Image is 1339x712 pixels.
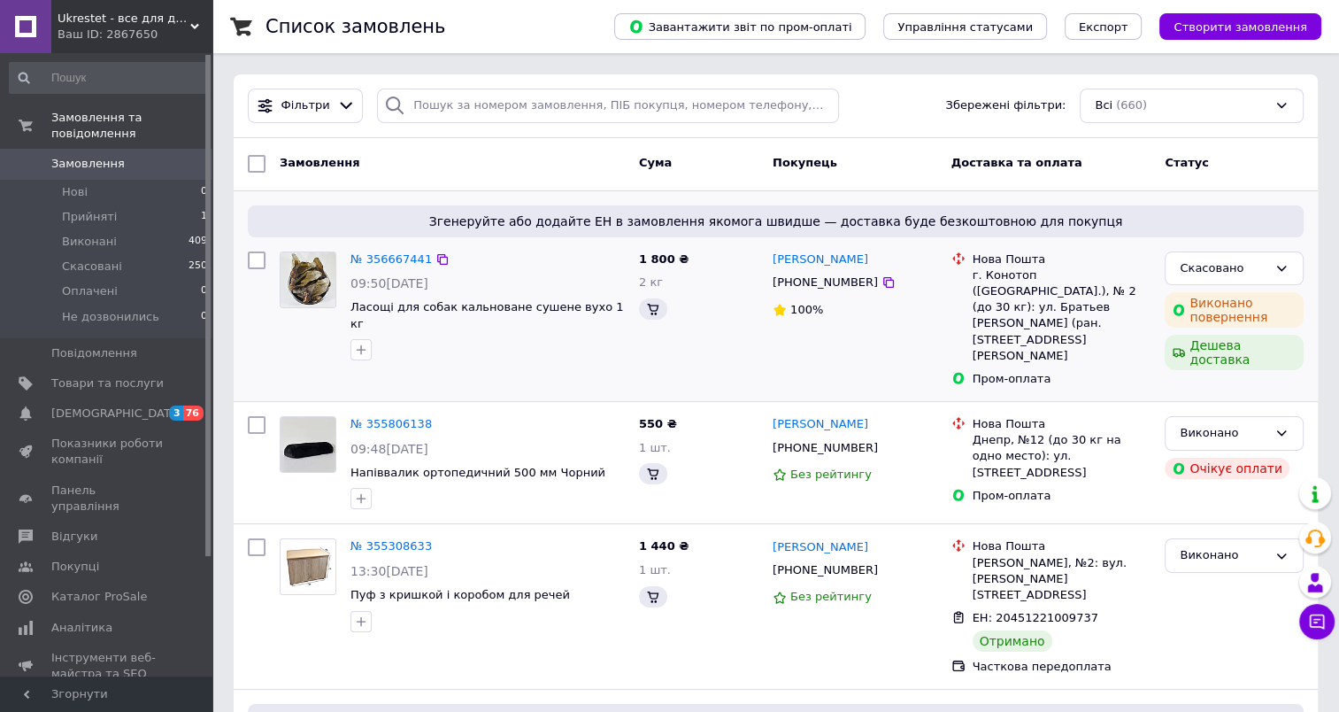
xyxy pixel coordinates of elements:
[1142,19,1321,33] a: Створити замовлення
[639,275,663,289] span: 2 кг
[1180,424,1267,443] div: Виконано
[51,436,164,468] span: Показники роботи компанії
[639,156,672,169] span: Cума
[51,620,112,636] span: Аналітика
[265,16,445,37] h1: Список замовлень
[350,588,570,601] a: Пуф з кришкой і коробом для речей
[51,110,212,142] span: Замовлення та повідомлення
[773,252,868,268] a: [PERSON_NAME]
[62,209,117,225] span: Прийняті
[1299,604,1335,639] button: Чат з покупцем
[973,538,1151,554] div: Нова Пошта
[281,252,335,307] img: Фото товару
[1065,13,1143,40] button: Експорт
[281,417,335,472] img: Фото товару
[973,416,1151,432] div: Нова Пошта
[1165,335,1304,370] div: Дешева доставка
[62,309,159,325] span: Не дозвонились
[280,416,336,473] a: Фото товару
[9,62,209,94] input: Пошук
[280,538,336,595] a: Фото товару
[639,563,671,577] span: 1 шт.
[1095,97,1112,114] span: Всі
[201,184,207,200] span: 0
[62,259,122,275] span: Скасовані
[639,539,689,553] span: 1 440 ₴
[639,441,671,454] span: 1 шт.
[973,631,1052,652] div: Отримано
[350,564,428,578] span: 13:30[DATE]
[51,650,164,682] span: Інструменти веб-майстра та SEO
[255,213,1297,230] span: Згенеруйте або додайте ЕН в замовлення якомога швидше — доставка буде безкоштовною для покупця
[51,375,164,391] span: Товари та послуги
[51,345,137,361] span: Повідомлення
[773,416,868,433] a: [PERSON_NAME]
[973,488,1151,504] div: Пром-оплата
[951,156,1082,169] span: Доставка та оплата
[945,97,1066,114] span: Збережені фільтри:
[790,303,823,316] span: 100%
[281,97,330,114] span: Фільтри
[769,559,881,582] div: [PHONE_NUMBER]
[350,466,605,479] a: Напіввалик ортопедичний 500 мм Чорний
[350,300,623,330] a: Ласощі для собак кальноване сушене вухо 1 кг
[350,252,432,266] a: № 356667441
[62,283,118,299] span: Оплачені
[790,468,872,481] span: Без рейтингу
[973,555,1151,604] div: [PERSON_NAME], №2: вул. [PERSON_NAME][STREET_ADDRESS]
[350,417,432,430] a: № 355806138
[51,156,125,172] span: Замовлення
[58,11,190,27] span: Ukrestet - все для дому
[773,539,868,556] a: [PERSON_NAME]
[62,184,88,200] span: Нові
[769,437,881,460] div: [PHONE_NUMBER]
[1165,458,1289,479] div: Очікує оплати
[1174,20,1307,34] span: Створити замовлення
[183,406,204,421] span: 76
[790,590,872,603] span: Без рейтингу
[350,539,432,553] a: № 355308633
[51,529,97,545] span: Відгуки
[189,234,207,250] span: 409
[973,432,1151,481] div: Днепр, №12 (до 30 кг на одно место): ул. [STREET_ADDRESS]
[201,209,207,225] span: 1
[1165,156,1209,169] span: Статус
[280,156,359,169] span: Замовлення
[1159,13,1321,40] button: Створити замовлення
[897,20,1033,34] span: Управління статусами
[1180,259,1267,278] div: Скасовано
[201,309,207,325] span: 0
[281,539,335,594] img: Фото товару
[169,406,183,421] span: 3
[51,559,99,575] span: Покупці
[973,252,1151,267] div: Нова Пошта
[1079,20,1128,34] span: Експорт
[51,589,147,605] span: Каталог ProSale
[377,89,838,123] input: Пошук за номером замовлення, ПІБ покупця, номером телефону, Email, номером накладної
[1180,546,1267,565] div: Виконано
[639,417,677,430] span: 550 ₴
[280,252,336,308] a: Фото товару
[51,406,182,422] span: [DEMOGRAPHIC_DATA]
[189,259,207,275] span: 250
[973,659,1151,675] div: Часткова передоплата
[973,611,1098,624] span: ЕН: 20451221009737
[51,483,164,515] span: Панель управління
[639,252,689,266] span: 1 800 ₴
[973,371,1151,387] div: Пром-оплата
[973,267,1151,364] div: г. Конотоп ([GEOGRAPHIC_DATA].), № 2 (до 30 кг): ул. Братьев [PERSON_NAME] (ран. [STREET_ADDRESS]...
[58,27,212,43] div: Ваш ID: 2867650
[769,271,881,294] div: [PHONE_NUMBER]
[62,234,117,250] span: Виконані
[883,13,1047,40] button: Управління статусами
[628,19,851,35] span: Завантажити звіт по пром-оплаті
[350,442,428,456] span: 09:48[DATE]
[201,283,207,299] span: 0
[773,156,837,169] span: Покупець
[614,13,866,40] button: Завантажити звіт по пром-оплаті
[350,276,428,290] span: 09:50[DATE]
[1116,98,1147,112] span: (660)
